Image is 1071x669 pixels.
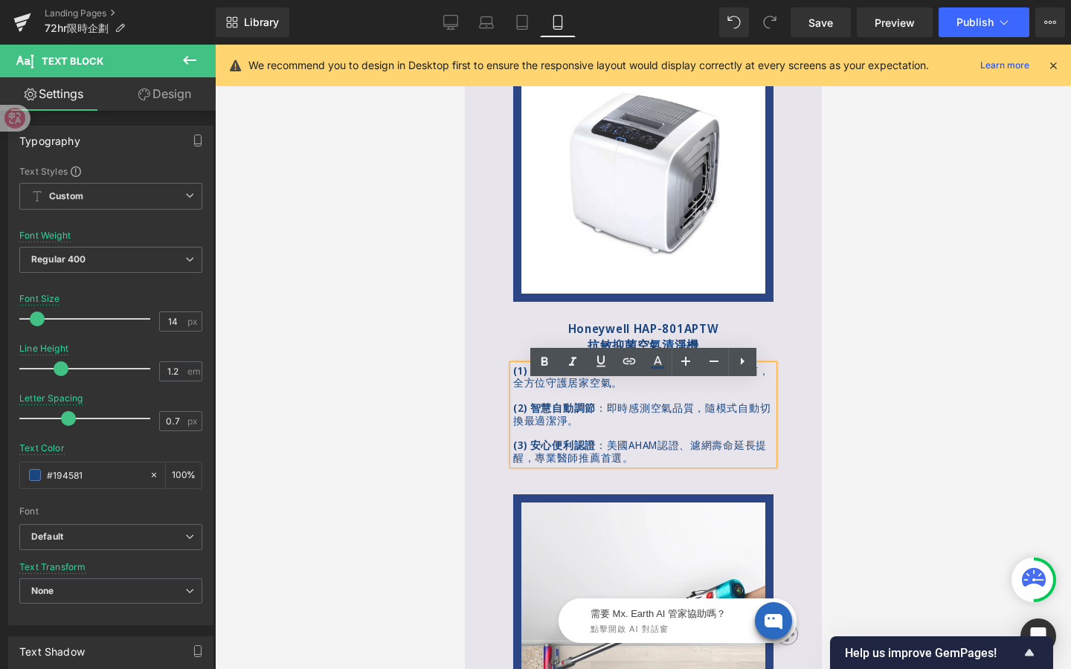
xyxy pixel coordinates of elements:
[719,7,749,37] button: Undo
[42,55,103,67] span: Text Block
[48,292,309,308] p: 抗敏抑菌空氣清淨機
[845,644,1038,662] button: Show survey - Help us improve GemPages!
[19,294,60,304] div: Font Size
[974,56,1035,74] a: Learn more
[48,393,131,407] strong: (3) 安心便利認證
[45,535,342,610] iframe: Tiledesk Widget
[956,16,994,28] span: Publish
[31,531,63,543] i: Default
[49,190,83,203] b: Custom
[1020,618,1056,654] div: Open Intercom Messenger
[48,358,309,383] p: ：
[48,356,131,370] strong: (2) 智慧自動調節
[939,7,1029,37] button: Publish
[45,22,109,34] span: 72hr限時企劃
[504,7,540,37] a: Tablet
[19,637,85,658] div: Text Shadow
[187,416,200,426] span: px
[19,230,71,241] div: Font Weight
[1035,7,1065,37] button: More
[31,585,54,596] b: None
[48,319,305,346] span: 雙進風+True HEPA+光觸媒殺菌，全方位守護居家空氣。
[248,57,929,74] p: We recommend you to design in Desktop first to ensure the responsive layout would display correct...
[19,506,202,517] div: Font
[31,253,86,265] b: Regular 400
[875,15,915,30] span: Preview
[187,366,200,376] span: em
[47,467,142,483] input: Color
[244,16,279,29] span: Library
[19,343,68,354] div: Line Height
[48,393,302,420] span: 美國AHAM認證、濾網壽命延長提醒，專業醫師推薦首選。
[48,395,309,420] p: ：
[111,77,219,111] a: Design
[48,320,309,346] p: ：
[845,646,1020,660] span: Help us improve GemPages!
[469,7,504,37] a: Laptop
[755,7,785,37] button: Redo
[187,317,200,326] span: px
[857,7,933,37] a: Preview
[48,356,306,383] span: 即時感測空氣品質，隨模式自動切換最適潔淨。
[19,393,83,404] div: Letter Spacing
[48,319,131,333] strong: (1) 三重高效淨化
[540,7,576,37] a: Mobile
[433,7,469,37] a: Desktop
[45,7,216,19] a: Landing Pages
[808,15,833,30] span: Save
[19,443,65,453] div: Text Color
[19,165,202,177] div: Text Styles
[216,7,289,37] a: New Library
[19,562,86,572] div: Text Transform
[19,126,80,147] div: Typography
[48,276,309,292] p: Honeywell HAP-801APTW
[166,462,202,488] div: %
